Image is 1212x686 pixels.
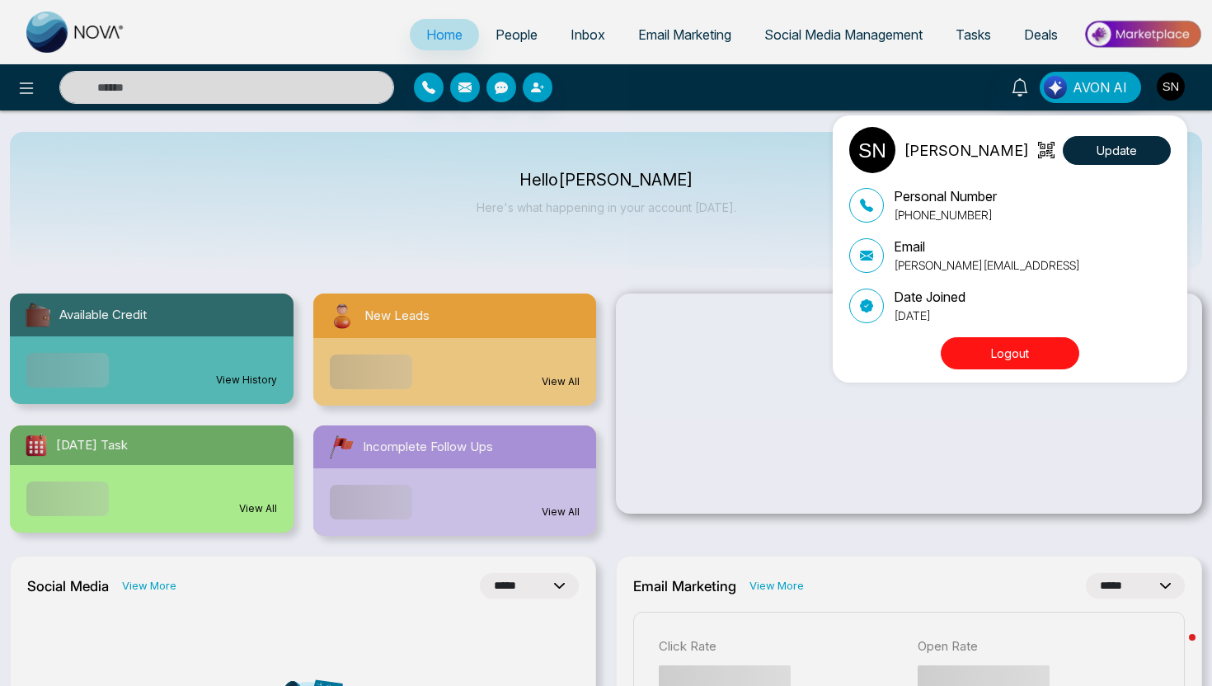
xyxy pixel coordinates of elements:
[894,256,1080,274] p: [PERSON_NAME][EMAIL_ADDRESS]
[1063,136,1171,165] button: Update
[894,287,965,307] p: Date Joined
[1156,630,1196,670] iframe: Intercom live chat
[894,206,997,223] p: [PHONE_NUMBER]
[894,186,997,206] p: Personal Number
[894,237,1080,256] p: Email
[904,139,1029,162] p: [PERSON_NAME]
[894,307,965,324] p: [DATE]
[941,337,1079,369] button: Logout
